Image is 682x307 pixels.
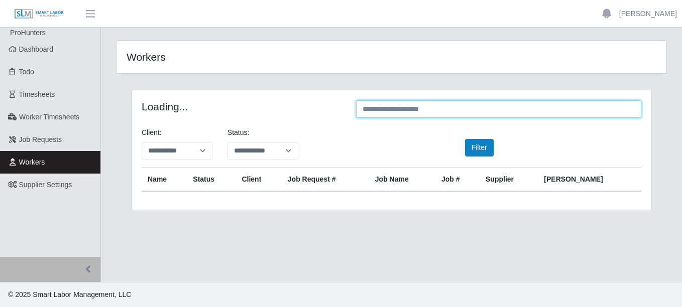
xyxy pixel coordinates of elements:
[435,168,480,192] th: Job #
[619,9,677,19] a: [PERSON_NAME]
[19,181,72,189] span: Supplier Settings
[127,51,338,63] h4: Workers
[19,113,79,121] span: Worker Timesheets
[538,168,641,192] th: [PERSON_NAME]
[19,45,54,53] span: Dashboard
[228,127,250,138] label: Status:
[19,158,45,166] span: Workers
[19,68,34,76] span: Todo
[282,168,369,192] th: Job Request #
[8,290,131,298] span: © 2025 Smart Labor Management, LLC
[465,139,494,157] button: Filter
[19,90,55,98] span: Timesheets
[142,168,187,192] th: Name
[187,168,236,192] th: Status
[369,168,435,192] th: Job Name
[236,168,281,192] th: Client
[480,168,538,192] th: Supplier
[19,135,62,143] span: Job Requests
[14,9,64,20] img: SLM Logo
[142,127,162,138] label: Client:
[142,100,341,113] h4: Loading...
[10,29,46,37] span: ProHunters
